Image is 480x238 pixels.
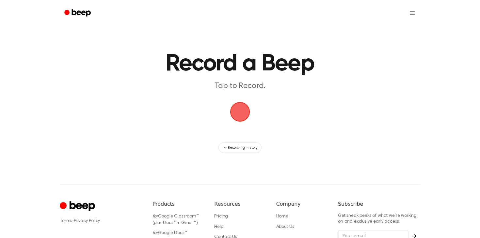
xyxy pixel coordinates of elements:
div: · [60,218,142,224]
h6: Products [152,200,204,208]
img: Beep Logo [230,102,250,122]
button: Open menu [405,5,420,21]
a: forGoogle Docs™ [152,231,187,235]
button: Recording History [218,142,262,153]
a: Terms [60,219,72,223]
span: Recording History [228,145,257,151]
p: Tap to Record. [115,81,365,92]
h6: Company [276,200,328,208]
button: Subscribe [408,234,420,238]
h1: Record a Beep [73,52,407,76]
h6: Resources [214,200,265,208]
a: Privacy Policy [74,219,100,223]
i: for [152,214,158,219]
p: Get sneak peeks of what we’re working on and exclusive early access. [338,213,420,225]
h6: Subscribe [338,200,420,208]
a: Beep [60,7,97,20]
a: Home [276,214,288,219]
a: About Us [276,225,294,229]
a: Help [214,225,223,229]
a: Cruip [60,200,97,213]
a: forGoogle Classroom™ (plus Docs™ + Gmail™) [152,214,199,225]
i: for [152,231,158,235]
a: Pricing [214,214,228,219]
